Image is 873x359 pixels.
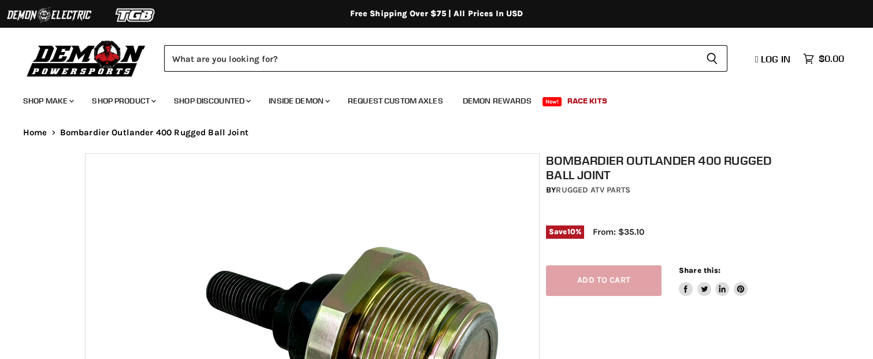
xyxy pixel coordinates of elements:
span: New! [543,97,562,106]
a: Race Kits [559,89,616,113]
a: Log in [750,54,797,64]
img: Demon Electric Logo 2 [6,4,92,26]
input: Search [164,45,697,72]
span: 10 [567,227,575,236]
a: Inside Demon [260,89,337,113]
form: Product [164,45,727,72]
span: Share this: [679,266,720,275]
img: Demon Powersports [23,38,150,79]
span: Save % [546,225,584,238]
aside: Share this: [679,265,748,296]
a: Demon Rewards [454,89,540,113]
span: Log in [761,53,790,65]
span: Bombardier Outlander 400 Rugged Ball Joint [60,128,248,138]
h1: Bombardier Outlander 400 Rugged Ball Joint [546,153,794,182]
a: Request Custom Axles [339,89,452,113]
a: Shop Product [83,89,163,113]
button: Search [697,45,727,72]
span: $0.00 [819,53,844,64]
div: by [546,184,794,197]
ul: Main menu [14,84,841,113]
img: TGB Logo 2 [92,4,179,26]
a: Shop Make [14,89,81,113]
a: $0.00 [797,50,850,67]
a: Home [23,128,47,138]
a: Rugged ATV Parts [556,185,630,195]
span: From: $35.10 [593,227,644,237]
a: Shop Discounted [165,89,258,113]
